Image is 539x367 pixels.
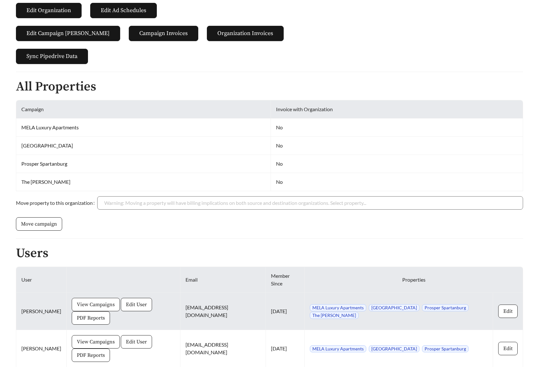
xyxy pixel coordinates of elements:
span: Move campaign [21,220,57,228]
span: MELA Luxury Apartments [310,345,366,352]
span: Edit Campaign [PERSON_NAME] [26,29,110,38]
button: Edit Ad Schedules [90,3,157,18]
span: View Campaigns [77,301,115,308]
td: The [PERSON_NAME] [16,173,271,191]
button: Edit Campaign [PERSON_NAME] [16,26,120,41]
span: Edit User [126,301,147,308]
span: Organization Invoices [217,29,273,38]
button: PDF Reports [72,311,110,325]
button: PDF Reports [72,349,110,362]
span: [GEOGRAPHIC_DATA] [369,345,419,352]
td: [GEOGRAPHIC_DATA] [16,137,271,155]
a: View Campaigns [72,338,120,344]
span: Edit [503,307,513,315]
button: Edit User [121,335,152,349]
th: Campaign [16,100,271,119]
h2: All Properties [16,80,523,94]
span: Edit Ad Schedules [101,6,146,15]
span: The [PERSON_NAME] [310,312,359,319]
span: Campaign Invoices [139,29,188,38]
span: [GEOGRAPHIC_DATA] [369,304,419,311]
th: User [16,267,67,293]
span: Edit [503,345,513,352]
span: Prosper Spartanburg [422,304,469,311]
th: Invoice with Organization [271,100,523,119]
button: Sync Pipedrive Data [16,49,88,64]
button: View Campaigns [72,335,120,349]
td: Prosper Spartanburg [16,155,271,173]
button: Campaign Invoices [129,26,198,41]
th: Properties [305,267,523,293]
button: Edit [498,305,518,318]
button: Edit [498,342,518,355]
td: [DATE] [266,293,305,330]
button: View Campaigns [72,298,120,311]
span: Edit User [126,338,147,346]
th: Email [180,267,266,293]
span: PDF Reports [77,351,105,359]
td: No [271,137,523,155]
td: No [271,155,523,173]
button: Edit User [121,298,152,311]
h2: Users [16,246,523,260]
td: [EMAIL_ADDRESS][DOMAIN_NAME] [180,293,266,330]
td: No [271,119,523,137]
td: MELA Luxury Apartments [16,119,271,137]
span: View Campaigns [77,338,115,346]
a: Edit User [121,301,152,307]
span: Sync Pipedrive Data [26,52,77,61]
th: Member Since [266,267,305,293]
td: [PERSON_NAME] [16,293,67,330]
td: No [271,173,523,191]
button: Organization Invoices [207,26,284,41]
span: Prosper Spartanburg [422,345,469,352]
button: Move campaign [16,217,62,231]
span: Edit Organization [26,6,71,15]
input: Move property to this organization [104,197,516,209]
a: View Campaigns [72,301,120,307]
span: MELA Luxury Apartments [310,304,366,311]
a: Edit User [121,338,152,344]
span: PDF Reports [77,314,105,322]
button: Edit Organization [16,3,82,18]
label: Move property to this organization [16,196,97,210]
